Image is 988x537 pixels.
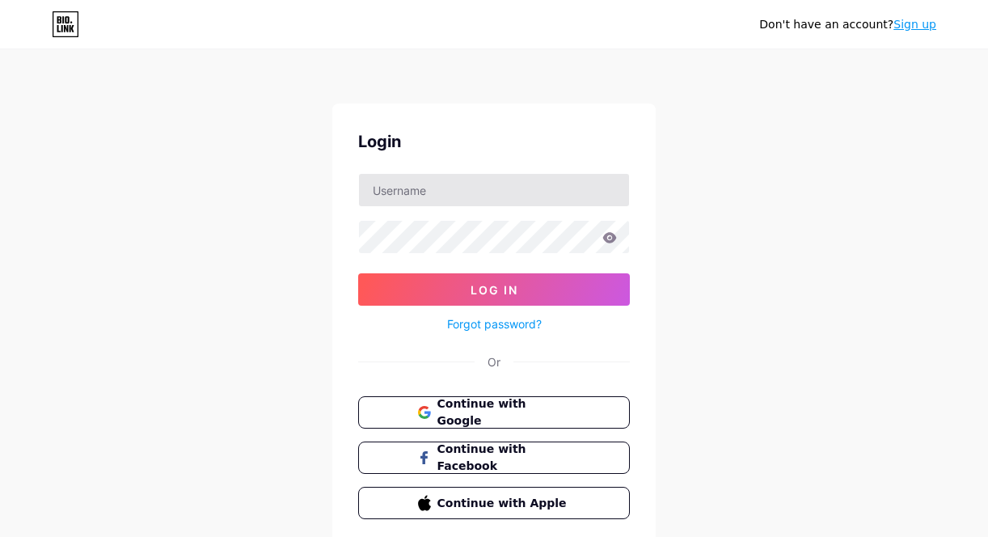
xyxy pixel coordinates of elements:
[437,495,571,512] span: Continue with Apple
[471,283,518,297] span: Log In
[437,395,571,429] span: Continue with Google
[358,129,630,154] div: Login
[893,18,936,31] a: Sign up
[358,487,630,519] button: Continue with Apple
[488,353,500,370] div: Or
[359,174,629,206] input: Username
[759,16,936,33] div: Don't have an account?
[437,441,571,475] span: Continue with Facebook
[358,442,630,474] button: Continue with Facebook
[358,273,630,306] button: Log In
[358,396,630,429] button: Continue with Google
[447,315,542,332] a: Forgot password?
